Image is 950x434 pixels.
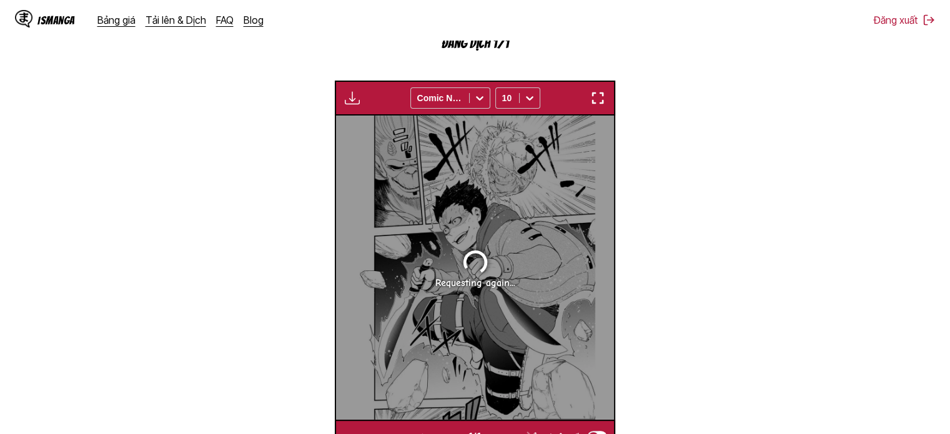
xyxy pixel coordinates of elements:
[146,14,206,26] a: Tải lên & Dịch
[923,14,935,26] img: Sign out
[435,277,515,289] div: Requesting again...
[345,91,360,106] img: Download translated images
[590,91,605,106] img: Enter fullscreen
[350,36,600,51] p: Đang dịch 1/1
[15,10,32,27] img: IsManga Logo
[216,14,234,26] a: FAQ
[874,14,935,26] button: Đăng xuất
[97,14,136,26] a: Bảng giá
[37,14,75,26] div: IsManga
[244,14,264,26] a: Blog
[460,247,490,277] img: Loading
[15,10,97,30] a: IsManga LogoIsManga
